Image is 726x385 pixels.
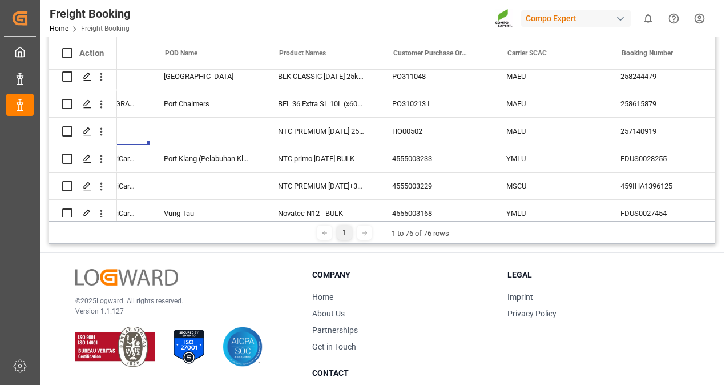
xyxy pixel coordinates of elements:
[507,292,533,302] a: Imprint
[493,118,607,145] div: MAEU
[312,292,333,302] a: Home
[312,309,345,318] a: About Us
[150,145,264,172] div: Port Klang (Pelabuhan Klang)
[393,49,470,57] span: Customer Purchase Order Numbers
[507,269,688,281] h3: Legal
[607,173,721,199] div: 459IHA1396125
[312,326,358,335] a: Partnerships
[493,173,607,199] div: MSCU
[607,118,721,145] div: 257140919
[50,25,68,33] a: Home
[312,342,356,351] a: Get in Touch
[622,49,673,57] span: Booking Number
[150,63,264,90] div: [GEOGRAPHIC_DATA]
[337,226,352,240] div: 1
[493,200,607,227] div: YMLU
[635,6,661,31] button: show 0 new notifications
[378,118,493,145] div: HO00502
[264,200,378,227] div: Novatec N12 - BULK -
[75,327,155,367] img: ISO 9001 & ISO 14001 Certification
[493,63,607,90] div: MAEU
[264,145,378,172] div: NTC primo [DATE] BULK
[392,228,449,239] div: 1 to 76 of 76 rows
[49,145,117,173] div: Press SPACE to select this row.
[493,90,607,117] div: MAEU
[279,49,326,57] span: Product Names
[150,200,264,227] div: Vung Tau
[75,269,178,286] img: Logward Logo
[150,90,264,117] div: Port Chalmers
[521,10,631,27] div: Compo Expert
[49,118,117,145] div: Press SPACE to select this row.
[49,90,117,118] div: Press SPACE to select this row.
[495,9,513,29] img: Screenshot%202023-09-29%20at%2010.02.21.png_1712312052.png
[50,5,130,22] div: Freight Booking
[264,118,378,145] div: NTC PREMIUM [DATE] 25kg (x42) INT
[507,309,556,318] a: Privacy Policy
[493,145,607,172] div: YMLU
[378,200,493,227] div: 4555003168
[607,145,721,172] div: FDUS0028255
[264,90,378,117] div: BFL 36 Extra SL 10L (x60) EN,TR MTO BFL 36 Extra SL 10L (x60) EN,TR MTO;NTC N-MAX 24-5-5 25KG (x4...
[49,63,117,90] div: Press SPACE to select this row.
[378,145,493,172] div: 4555003233
[49,173,117,200] div: Press SPACE to select this row.
[264,173,378,199] div: NTC PREMIUM [DATE]+3+TE BULK
[378,173,493,199] div: 4555003229
[661,6,687,31] button: Help Center
[312,367,493,379] h3: Contact
[607,200,721,227] div: FDUS0027454
[521,7,635,29] button: Compo Expert
[79,48,104,58] div: Action
[312,269,493,281] h3: Company
[378,90,493,117] div: PO310213 I
[75,296,284,306] p: © 2025 Logward. All rights reserved.
[75,306,284,316] p: Version 1.1.127
[49,200,117,227] div: Press SPACE to select this row.
[169,327,209,367] img: ISO 27001 Certification
[607,90,721,117] div: 258615879
[378,63,493,90] div: PO311048
[264,63,378,90] div: BLK CLASSIC [DATE] 25kg (x42) INT
[607,63,721,90] div: 258244479
[165,49,197,57] span: POD Name
[507,49,547,57] span: Carrier SCAC
[223,327,263,367] img: AICPA SOC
